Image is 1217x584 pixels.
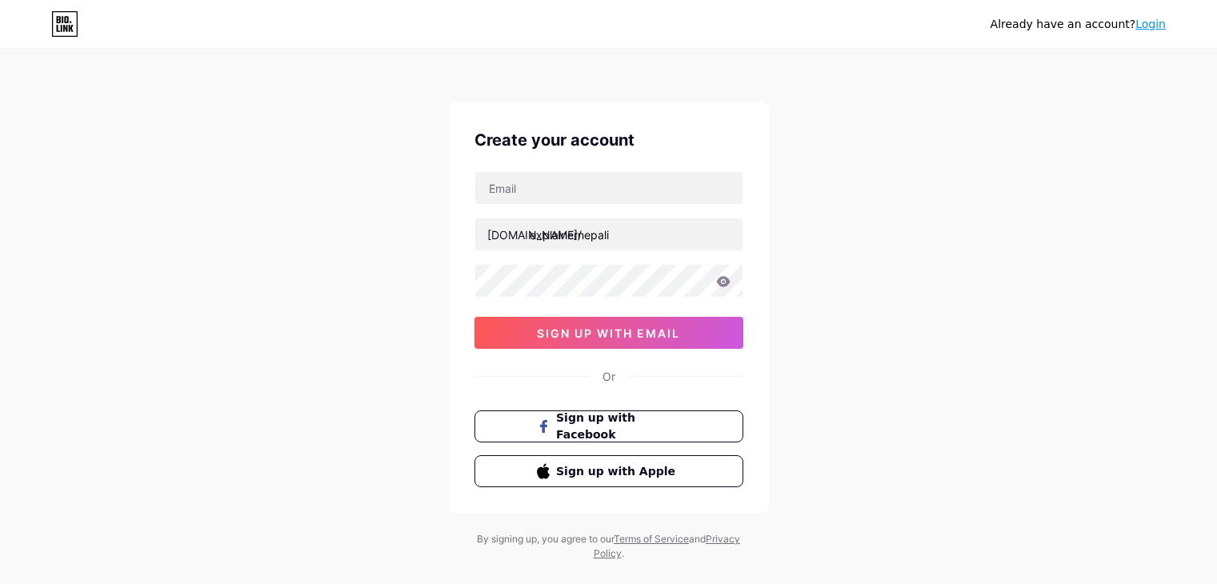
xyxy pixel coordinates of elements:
a: Login [1135,18,1166,30]
button: sign up with email [474,317,743,349]
span: Sign up with Apple [556,463,680,480]
div: Or [602,368,615,385]
div: Create your account [474,128,743,152]
div: By signing up, you agree to our and . [473,532,745,561]
button: Sign up with Facebook [474,410,743,442]
input: username [475,218,743,250]
a: Terms of Service [614,533,689,545]
span: Sign up with Facebook [556,410,680,443]
div: Already have an account? [991,16,1166,33]
button: Sign up with Apple [474,455,743,487]
input: Email [475,172,743,204]
div: [DOMAIN_NAME]/ [487,226,582,243]
span: sign up with email [537,326,680,340]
